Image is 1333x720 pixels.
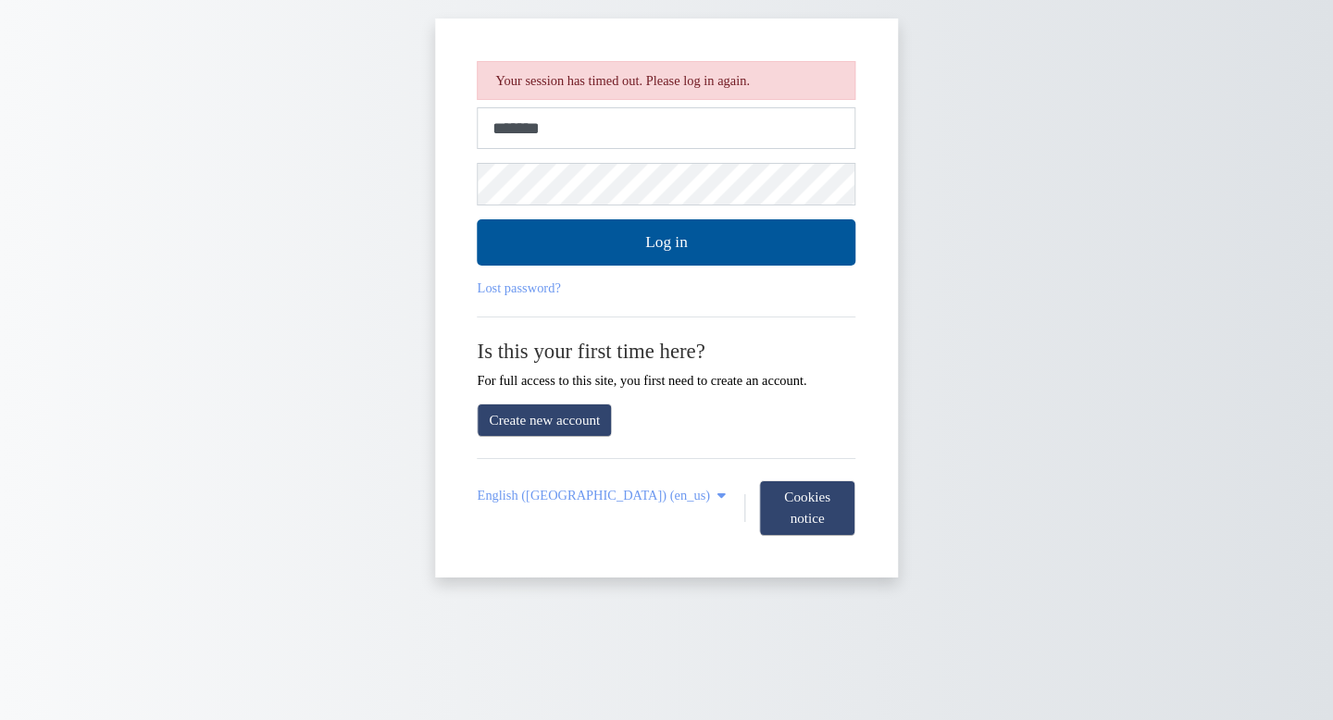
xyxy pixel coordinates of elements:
[478,339,856,389] div: For full access to this site, you first need to create an account.
[478,488,730,503] a: English (United States) ‎(en_us)‎
[759,480,855,536] button: Cookies notice
[478,219,856,266] button: Log in
[478,61,856,100] div: Your session has timed out. Please log in again.
[478,403,613,438] a: Create new account
[478,280,561,295] a: Lost password?
[478,339,856,364] h2: Is this your first time here?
